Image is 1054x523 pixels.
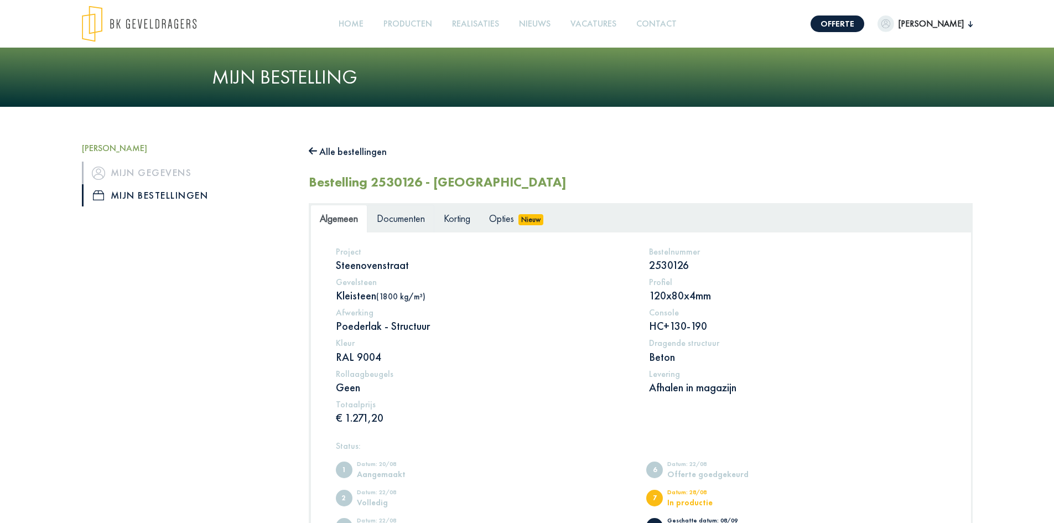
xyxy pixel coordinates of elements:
a: iconMijn gegevens [82,162,292,184]
div: Datum: 28/08 [667,489,759,498]
a: Nieuws [515,12,555,37]
div: Offerte goedgekeurd [667,470,759,478]
p: 2530126 [649,258,946,272]
div: Datum: 22/08 [357,489,448,498]
h5: Dragende structuur [649,338,946,348]
p: € 1.271,20 [336,411,633,425]
span: Offerte goedgekeurd [646,462,663,478]
span: Korting [444,212,470,225]
button: [PERSON_NAME] [878,15,973,32]
ul: Tabs [310,205,971,232]
p: Beton [649,350,946,364]
span: Volledig [336,490,352,506]
a: Home [334,12,368,37]
h5: Gevelsteen [336,277,633,287]
h1: Mijn bestelling [212,65,843,89]
img: icon [92,167,105,180]
div: Datum: 20/08 [357,461,448,470]
p: Poederlak - Structuur [336,319,633,333]
a: Vacatures [566,12,621,37]
span: Nieuw [518,214,544,225]
img: dummypic.png [878,15,894,32]
img: logo [82,6,196,42]
span: Opties [489,212,514,225]
div: Datum: 22/08 [667,461,759,470]
h2: Bestelling 2530126 - [GEOGRAPHIC_DATA] [309,174,567,190]
p: Afhalen in magazijn [649,380,946,395]
h5: Totaalprijs [336,399,633,410]
div: Volledig [357,498,448,506]
span: Algemeen [320,212,358,225]
h5: Status: [336,441,946,451]
a: iconMijn bestellingen [82,184,292,206]
h5: Kleur [336,338,633,348]
a: Producten [379,12,437,37]
h5: Rollaagbeugels [336,369,633,379]
p: Steenovenstraat [336,258,633,272]
h5: Bestelnummer [649,246,946,257]
p: HC+130-190 [649,319,946,333]
p: 120x80x4mm [649,288,946,303]
span: [PERSON_NAME] [894,17,968,30]
span: Aangemaakt [336,462,352,478]
h5: Afwerking [336,307,633,318]
div: Aangemaakt [357,470,448,478]
p: Kleisteen [336,288,633,303]
h5: [PERSON_NAME] [82,143,292,153]
p: RAL 9004 [336,350,633,364]
span: (1800 kg/m³) [376,291,425,302]
div: In productie [667,498,759,506]
h5: Console [649,307,946,318]
h5: Project [336,246,633,257]
a: Contact [632,12,681,37]
span: Documenten [377,212,425,225]
span: In productie [646,490,663,506]
img: icon [93,190,104,200]
button: Alle bestellingen [309,143,387,160]
a: Realisaties [448,12,503,37]
a: Offerte [811,15,864,32]
h5: Profiel [649,277,946,287]
p: Geen [336,380,633,395]
h5: Levering [649,369,946,379]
